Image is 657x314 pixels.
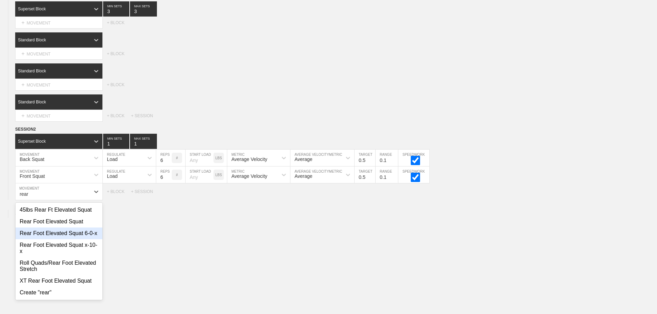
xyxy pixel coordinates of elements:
div: Rear Foot Elevated Squat 6-0-x [16,227,102,239]
input: Any [186,150,213,166]
div: Average Velocity [231,156,267,162]
div: MOVEMENT [15,48,103,60]
div: XT Rear Foot Elevated Squat [16,275,102,287]
div: Superset Block [18,7,46,11]
div: Load [107,173,118,179]
div: Average [295,156,312,162]
div: Load [107,156,118,162]
div: Average [295,173,312,179]
div: + BLOCK [107,113,131,118]
div: + SESSION [131,113,159,118]
p: LBS [216,156,222,160]
div: Create "rear" [16,287,102,298]
p: LBS [216,173,222,177]
input: None [130,1,157,17]
span: + [21,51,24,57]
div: MOVEMENT [15,17,103,29]
span: + [21,113,24,119]
div: Standard Block [18,69,46,73]
span: + [21,82,24,88]
div: Standard Block [18,100,46,104]
div: Roll Quads/Rear Foot Elevated Stretch [16,257,102,275]
div: Back Squat [20,156,44,162]
div: + BLOCK [107,82,131,87]
span: + [15,211,18,217]
span: SESSION 2 [15,127,36,132]
div: MOVEMENT [15,110,103,122]
span: + [21,20,24,26]
div: + BLOCK [107,189,131,194]
div: + BLOCK [107,51,131,56]
input: Any [186,166,213,183]
div: + SESSION [131,189,159,194]
div: 45lbs Rear Ft Elevated Squat [16,204,102,216]
p: # [176,173,178,177]
div: Front Squat [20,173,45,179]
div: Superset Block [18,139,46,144]
p: # [176,156,178,160]
div: WEEK 3 [15,210,48,218]
iframe: Chat Widget [623,281,657,314]
div: Average Velocity [231,173,267,179]
div: MOVEMENT [15,79,103,91]
div: Rear Foot Elevated Squat [16,216,102,227]
div: Standard Block [18,38,46,42]
div: + BLOCK [107,20,131,25]
div: Rear Foot Elevated Squat x-10-x [16,239,102,257]
input: None [130,134,157,149]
